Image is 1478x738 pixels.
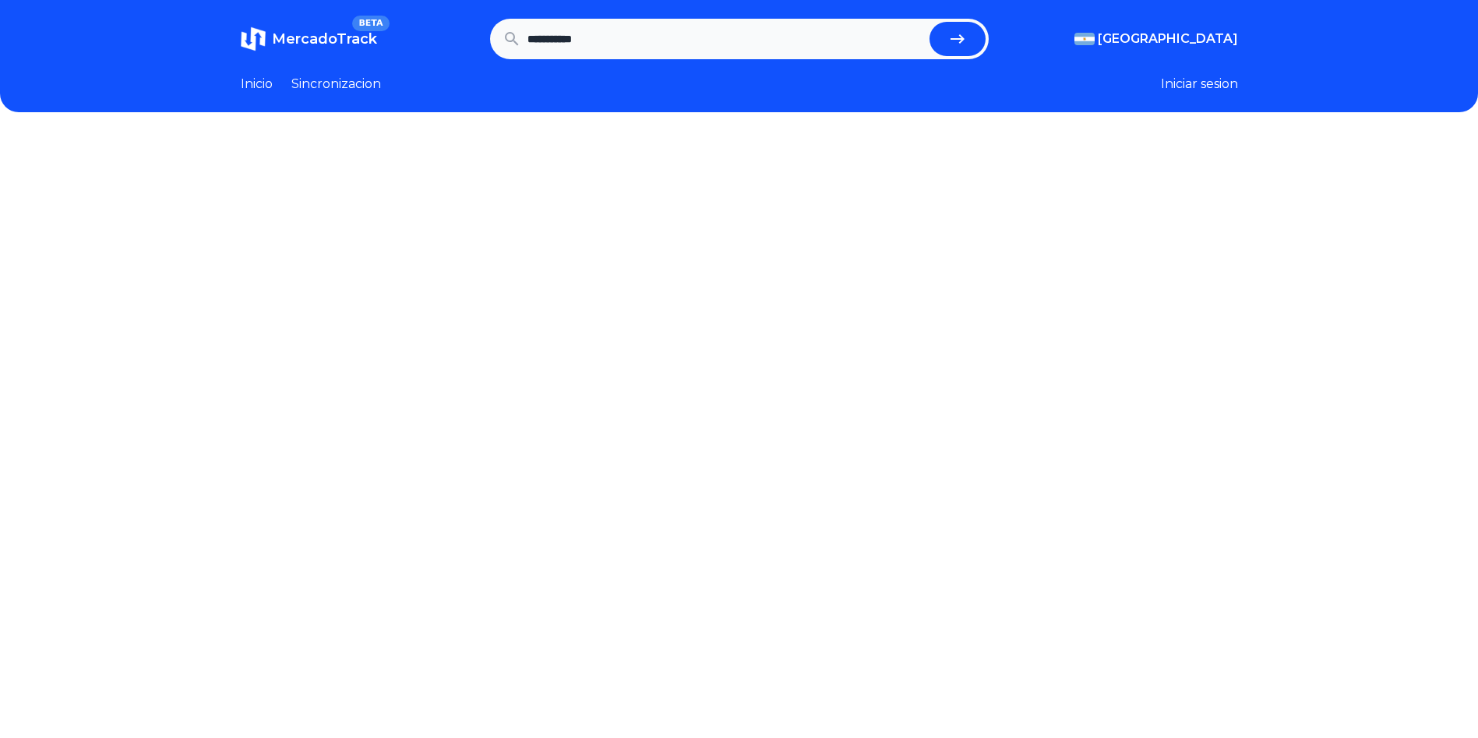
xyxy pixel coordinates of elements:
[241,75,273,94] a: Inicio
[1098,30,1238,48] span: [GEOGRAPHIC_DATA]
[1074,33,1095,45] img: Argentina
[291,75,381,94] a: Sincronizacion
[272,30,377,48] span: MercadoTrack
[1161,75,1238,94] button: Iniciar sesion
[352,16,389,31] span: BETA
[241,26,266,51] img: MercadoTrack
[1074,30,1238,48] button: [GEOGRAPHIC_DATA]
[241,26,377,51] a: MercadoTrackBETA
